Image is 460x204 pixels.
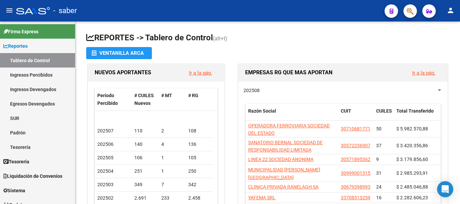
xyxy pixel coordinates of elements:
[161,167,183,175] div: 1
[53,3,77,18] span: - saber
[341,184,370,190] span: 30679398993
[248,108,276,114] span: Razón Social
[338,104,373,126] datatable-header-cell: CUIT
[188,140,210,148] div: 136
[213,35,227,42] span: (alt+t)
[341,143,370,148] span: 30572236907
[341,170,370,176] span: 30999001315
[95,69,151,76] span: NUEVOS APORTANTES
[188,93,198,98] span: # RG
[184,67,218,79] button: Ir a la pág.
[396,126,428,131] span: $ 5.982.570,88
[248,157,314,162] span: LINEA 22 SOCIEDAD ANONIMA
[376,195,382,200] span: 16
[376,108,392,114] span: CUILES
[407,67,441,79] button: Ir a la pág.
[373,104,394,126] datatable-header-cell: CUILES
[189,70,212,76] a: Ir a la pág.
[134,140,156,148] div: 140
[188,194,210,202] div: 2.458
[376,126,382,131] span: 50
[447,6,455,14] mat-icon: person
[412,70,435,76] a: Ir a la pág.
[245,104,338,126] datatable-header-cell: Razón Social
[341,157,370,162] span: 30571895362
[248,167,320,180] span: MUNICIPALIDAD [PERSON_NAME][GEOGRAPHIC_DATA]
[5,6,13,14] mat-icon: menu
[161,194,183,202] div: 233
[188,181,210,189] div: 342
[3,187,25,194] span: Sistema
[341,108,351,114] span: CUIT
[92,47,146,59] div: Ventanilla ARCA
[437,181,453,197] div: Open Intercom Messenger
[376,184,382,190] span: 24
[97,141,113,147] span: 202506
[97,128,113,133] span: 202507
[396,143,428,148] span: $ 3.420.356,86
[188,127,210,135] div: 108
[97,168,113,174] span: 202504
[134,167,156,175] div: 251
[376,143,382,148] span: 37
[394,104,441,126] datatable-header-cell: Total Transferido
[134,181,156,189] div: 349
[396,157,428,162] span: $ 3.179.856,60
[186,88,212,111] datatable-header-cell: # RG
[396,195,428,200] span: $ 2.282.606,23
[248,184,319,190] span: CLINICA PRIVADA RANELAGH SA
[3,42,28,50] span: Reportes
[396,108,434,114] span: Total Transferido
[188,167,210,175] div: 250
[3,172,62,180] span: Liquidación de Convenios
[341,126,370,131] span: 30710681771
[86,47,152,59] button: Ventanilla ARCA
[188,154,210,162] div: 105
[86,32,449,44] h1: REPORTES -> Tablero de Control
[248,195,275,200] span: YAFEMA SRL
[134,194,156,202] div: 2.691
[95,88,132,111] datatable-header-cell: Período Percibido
[341,195,370,200] span: 33708513259
[97,93,118,106] span: Período Percibido
[248,123,330,136] span: OPERADORA FERROVIARIA SOCIEDAD DEL ESTADO
[376,170,382,176] span: 31
[161,140,183,148] div: 4
[97,195,113,201] span: 202502
[97,155,113,160] span: 202505
[248,140,323,153] span: SANATORIO BERNAL SOCIEDAD DE RESPONSABILIDAD LIMITADA
[161,154,183,162] div: 1
[396,170,428,176] span: $ 2.985.293,91
[396,184,428,190] span: $ 2.485.046,88
[161,93,172,98] span: # MT
[159,88,186,111] datatable-header-cell: # MT
[243,88,260,93] span: 202508
[132,88,159,111] datatable-header-cell: # CUILES Nuevos
[97,182,113,187] span: 202503
[161,181,183,189] div: 7
[134,127,156,135] div: 110
[161,127,183,135] div: 2
[134,93,154,106] span: # CUILES Nuevos
[134,154,156,162] div: 106
[3,28,38,35] span: Firma Express
[245,69,332,76] span: EMPRESAS RG QUE MAS APORTAN
[3,158,29,165] span: Tesorería
[376,157,379,162] span: 9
